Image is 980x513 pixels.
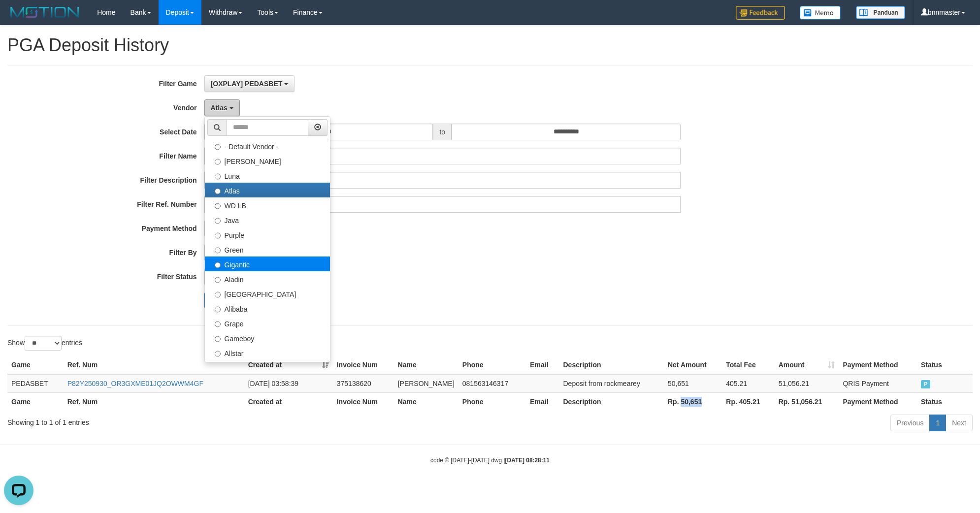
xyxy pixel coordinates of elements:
[211,104,228,112] span: Atlas
[205,153,330,168] label: [PERSON_NAME]
[215,173,221,180] input: Luna
[839,392,916,411] th: Payment Method
[430,457,550,464] small: code © [DATE]-[DATE] dwg |
[205,242,330,256] label: Green
[929,415,946,431] a: 1
[7,374,64,393] td: PEDASBET
[215,203,221,209] input: WD LB
[215,306,221,313] input: Alibaba
[244,392,333,411] th: Created at
[333,356,394,374] th: Invoice Num
[215,262,221,268] input: Gigantic
[205,301,330,316] label: Alibaba
[205,183,330,197] label: Atlas
[205,286,330,301] label: [GEOGRAPHIC_DATA]
[215,351,221,357] input: Allstar
[205,138,330,153] label: - Default Vendor -
[67,380,203,387] a: P82Y250930_OR3GXME01JQ2OWWM4GF
[7,35,973,55] h1: PGA Deposit History
[7,414,401,427] div: Showing 1 to 1 of 1 entries
[946,415,973,431] a: Next
[505,457,550,464] strong: [DATE] 08:28:11
[7,5,82,20] img: MOTION_logo.png
[204,75,295,92] button: [OXPLAY] PEDASBET
[7,392,64,411] th: Game
[526,392,559,411] th: Email
[205,316,330,330] label: Grape
[856,6,905,19] img: panduan.png
[839,356,916,374] th: Payment Method
[333,392,394,411] th: Invoice Num
[211,80,283,88] span: [OXPLAY] PEDASBET
[917,392,973,411] th: Status
[839,374,916,393] td: QRIS Payment
[736,6,785,20] img: Feedback.jpg
[917,356,973,374] th: Status
[205,360,330,375] label: Xtr
[215,277,221,283] input: Aladin
[205,330,330,345] label: Gameboy
[215,159,221,165] input: [PERSON_NAME]
[215,218,221,224] input: Java
[458,374,526,393] td: 081563146317
[664,356,722,374] th: Net Amount
[64,356,244,374] th: Ref. Num
[559,374,664,393] td: Deposit from rockmearey
[722,392,774,411] th: Rp. 405.21
[394,374,458,393] td: [PERSON_NAME]
[4,4,33,33] button: Open LiveChat chat widget
[204,99,240,116] button: Atlas
[921,380,931,388] span: PAID
[25,336,62,351] select: Showentries
[7,336,82,351] label: Show entries
[890,415,930,431] a: Previous
[215,321,221,327] input: Grape
[722,356,774,374] th: Total Fee
[722,374,774,393] td: 405.21
[205,168,330,183] label: Luna
[559,392,664,411] th: Description
[205,212,330,227] label: Java
[215,232,221,239] input: Purple
[205,197,330,212] label: WD LB
[215,247,221,254] input: Green
[800,6,841,20] img: Button%20Memo.svg
[775,374,839,393] td: 51,056.21
[205,227,330,242] label: Purple
[775,392,839,411] th: Rp. 51,056.21
[458,356,526,374] th: Phone
[205,271,330,286] label: Aladin
[559,356,664,374] th: Description
[215,144,221,150] input: - Default Vendor -
[215,188,221,194] input: Atlas
[664,392,722,411] th: Rp. 50,651
[215,291,221,298] input: [GEOGRAPHIC_DATA]
[664,374,722,393] td: 50,651
[433,124,452,140] span: to
[458,392,526,411] th: Phone
[215,336,221,342] input: Gameboy
[64,392,244,411] th: Ref. Num
[775,356,839,374] th: Amount: activate to sort column ascending
[244,356,333,374] th: Created at: activate to sort column ascending
[394,356,458,374] th: Name
[394,392,458,411] th: Name
[244,374,333,393] td: [DATE] 03:58:39
[526,356,559,374] th: Email
[7,356,64,374] th: Game
[205,345,330,360] label: Allstar
[333,374,394,393] td: 375138620
[205,256,330,271] label: Gigantic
